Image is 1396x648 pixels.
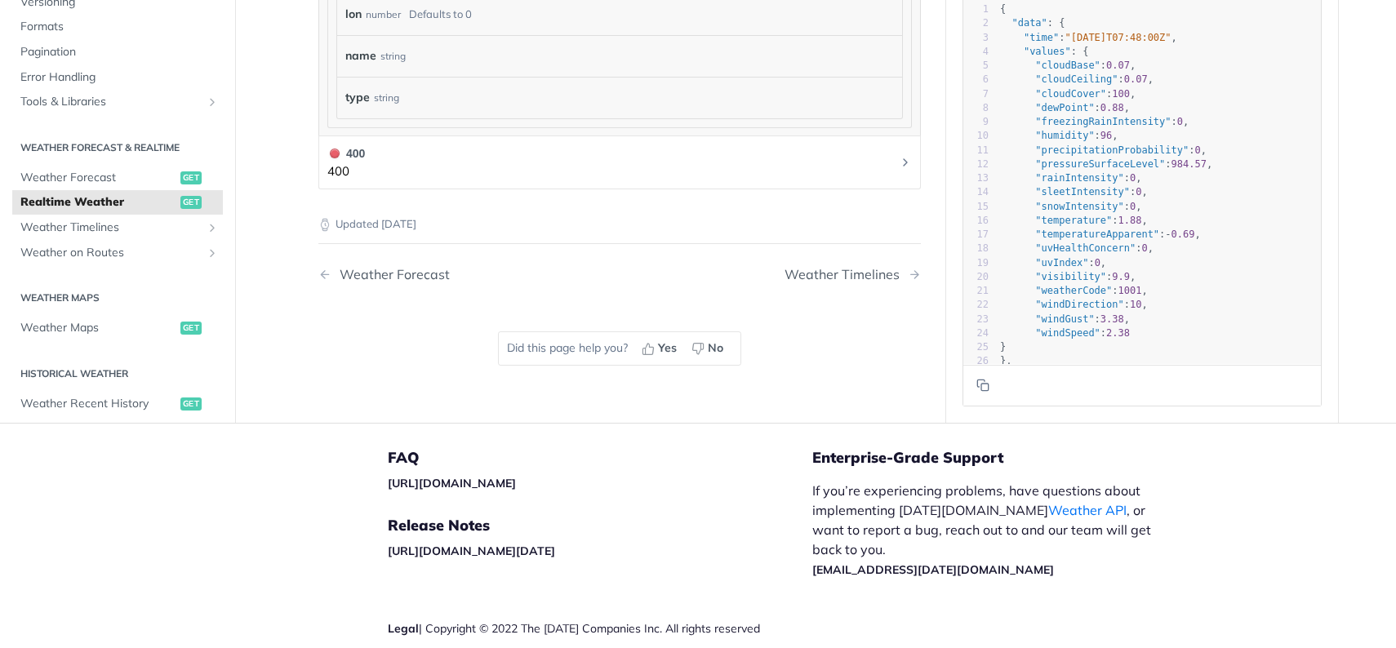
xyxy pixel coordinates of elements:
span: : { [1000,46,1088,57]
span: Realtime Weather [20,194,176,211]
div: 26 [963,354,989,368]
div: number [366,2,401,26]
div: 11 [963,143,989,157]
span: "temperature" [1035,215,1112,226]
label: type [345,86,370,109]
h5: Enterprise-Grade Support [812,448,1194,468]
span: : , [1000,271,1136,282]
button: 400 400400 [327,144,912,181]
div: 22 [963,298,989,312]
span: } [1000,341,1006,353]
div: 25 [963,340,989,354]
span: "[DATE]T07:48:00Z" [1065,31,1171,42]
span: : , [1000,256,1106,268]
span: Weather Recent History [20,395,176,411]
span: "cloudCover" [1035,87,1106,99]
span: 400 [330,149,340,158]
span: : , [1000,87,1136,99]
p: Updated [DATE] [318,216,921,233]
span: 96 [1100,130,1112,141]
div: 9 [963,115,989,129]
label: lon [345,2,362,26]
h5: Release Notes [388,516,812,535]
span: 0.69 [1171,229,1195,240]
div: 7 [963,87,989,100]
span: "precipitationProbability" [1035,144,1189,155]
span: "windSpeed" [1035,327,1100,339]
span: : , [1000,130,1118,141]
span: Historical API [20,420,202,437]
span: 0 [1194,144,1200,155]
a: Weather API [1048,502,1127,518]
h2: Historical Weather [12,366,223,380]
span: 0 [1130,172,1136,184]
span: "dewPoint" [1035,102,1094,113]
span: "temperatureApparent" [1035,229,1159,240]
span: "snowIntensity" [1035,200,1123,211]
h5: FAQ [388,448,812,468]
h2: Weather Forecast & realtime [12,140,223,155]
span: : , [1000,215,1148,226]
span: get [180,322,202,335]
span: get [180,171,202,184]
div: Weather Forecast [331,267,450,282]
div: 23 [963,312,989,326]
span: 0 [1136,186,1141,198]
span: Formats [20,19,219,35]
a: [URL][DOMAIN_NAME] [388,476,516,490]
button: Show subpages for Weather on Routes [206,246,219,259]
a: Historical APIShow subpages for Historical API [12,416,223,441]
span: - [1165,229,1171,240]
button: Show subpages for Tools & Libraries [206,95,219,109]
a: Formats [12,15,223,39]
span: "data" [1011,17,1047,29]
div: 15 [963,199,989,213]
span: : , [1000,102,1130,113]
nav: Pagination Controls [318,251,921,299]
svg: Chevron [899,156,912,169]
div: 3 [963,30,989,44]
span: 1001 [1118,285,1142,296]
span: 1.88 [1118,215,1142,226]
span: No [708,340,723,357]
a: Weather Mapsget [12,316,223,340]
span: Pagination [20,44,219,60]
div: 19 [963,255,989,269]
a: Weather Recent Historyget [12,391,223,415]
div: string [380,44,406,68]
span: : , [1000,116,1189,127]
button: Copy to clipboard [971,373,994,397]
div: 8 [963,101,989,115]
span: : [1000,327,1130,339]
span: 0.07 [1106,60,1130,71]
div: 14 [963,185,989,199]
span: Weather Forecast [20,170,176,186]
a: Error Handling [12,65,223,90]
span: 2.38 [1106,327,1130,339]
span: 0 [1141,242,1147,254]
span: 3.38 [1100,313,1124,324]
span: 0 [1177,116,1183,127]
span: 100 [1112,87,1130,99]
p: 400 [327,162,365,181]
div: 24 [963,326,989,340]
div: 20 [963,270,989,284]
span: "values" [1024,46,1071,57]
span: : , [1000,186,1148,198]
span: 0.07 [1124,73,1148,85]
div: 16 [963,214,989,228]
span: 0 [1130,200,1136,211]
div: 13 [963,171,989,185]
button: Yes [636,336,686,361]
div: 12 [963,158,989,171]
span: "weatherCode" [1035,285,1112,296]
span: "pressureSurfaceLevel" [1035,158,1165,170]
span: : , [1000,31,1177,42]
div: 17 [963,228,989,242]
span: : , [1000,242,1154,254]
span: "uvIndex" [1035,256,1088,268]
span: : , [1000,200,1142,211]
a: [URL][DOMAIN_NAME][DATE] [388,544,555,558]
button: No [686,336,732,361]
span: 0.88 [1100,102,1124,113]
